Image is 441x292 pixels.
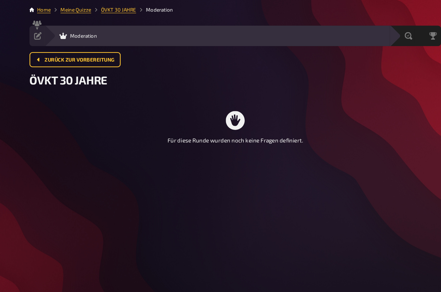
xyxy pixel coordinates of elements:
[8,49,21,62] a: Einblendungen
[118,6,148,11] a: ÖVKT 30 JAHRE
[69,49,129,54] span: Zurück zur Vorbereitung
[56,44,134,57] button: Zurück zur Vorbereitung
[148,5,179,12] li: Moderation
[63,5,75,12] li: Home
[91,28,114,33] span: Moderation
[75,5,109,12] li: Meine Quizze
[109,5,148,12] li: ÖVKT 30 JAHRE
[63,6,75,11] a: Home
[8,23,21,36] a: Meine Quizze
[8,258,21,271] a: Mein Konto
[83,6,109,11] a: Meine Quizze
[8,36,21,49] a: Quiz Sammlung
[56,63,123,74] span: ÖVKT 30 JAHRE
[56,116,408,123] p: Für diese Runde wurden noch keine Fragen definiert.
